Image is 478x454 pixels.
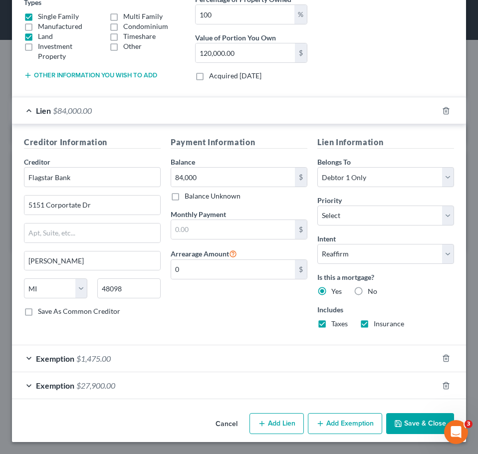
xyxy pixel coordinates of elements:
[308,413,382,434] button: Add Exemption
[38,31,53,41] label: Land
[465,420,473,428] span: 3
[24,167,161,187] input: Search creditor by name...
[295,220,307,239] div: $
[171,168,295,187] input: 0.00
[24,196,160,215] input: Enter address...
[171,260,295,279] input: 0.00
[38,21,82,31] label: Manufactured
[331,286,342,296] label: Yes
[196,5,294,24] input: 0.00
[185,191,240,201] label: Balance Unknown
[123,11,163,21] label: Multi Family
[123,31,156,41] label: Timeshare
[171,209,226,220] label: Monthly Payment
[368,286,377,296] label: No
[123,21,168,31] label: Condominium
[374,319,404,329] label: Insurance
[97,278,161,298] input: Enter zip...
[208,414,245,434] button: Cancel
[317,136,454,149] h5: Lien Information
[36,106,51,115] span: Lien
[76,381,115,390] span: $27,900.00
[76,354,111,363] span: $1,475.00
[171,247,237,259] label: Arrearage Amount
[38,41,99,61] label: Investment Property
[317,272,454,282] label: Is this a mortgage?
[294,5,307,24] div: %
[24,251,160,270] input: Enter city...
[24,158,50,166] span: Creditor
[195,32,276,43] label: Value of Portion You Own
[209,71,261,81] label: Acquired [DATE]
[38,11,79,21] label: Single Family
[38,306,120,316] label: Save As Common Creditor
[317,233,336,244] label: Intent
[249,413,304,434] button: Add Lien
[36,354,74,363] span: Exemption
[171,157,195,167] label: Balance
[386,413,454,434] button: Save & Close
[295,168,307,187] div: $
[24,71,157,79] button: Other information you wish to add
[295,260,307,279] div: $
[444,420,468,444] iframe: Intercom live chat
[295,43,307,62] div: $
[24,136,161,149] h5: Creditor Information
[36,381,74,390] span: Exemption
[123,41,142,51] label: Other
[317,196,342,205] span: Priority
[317,158,351,166] span: Belongs To
[196,43,295,62] input: 0.00
[53,106,92,115] span: $84,000.00
[171,136,307,149] h5: Payment Information
[331,319,348,329] label: Taxes
[317,304,454,315] label: Includes
[24,224,160,242] input: Apt, Suite, etc...
[171,220,295,239] input: 0.00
